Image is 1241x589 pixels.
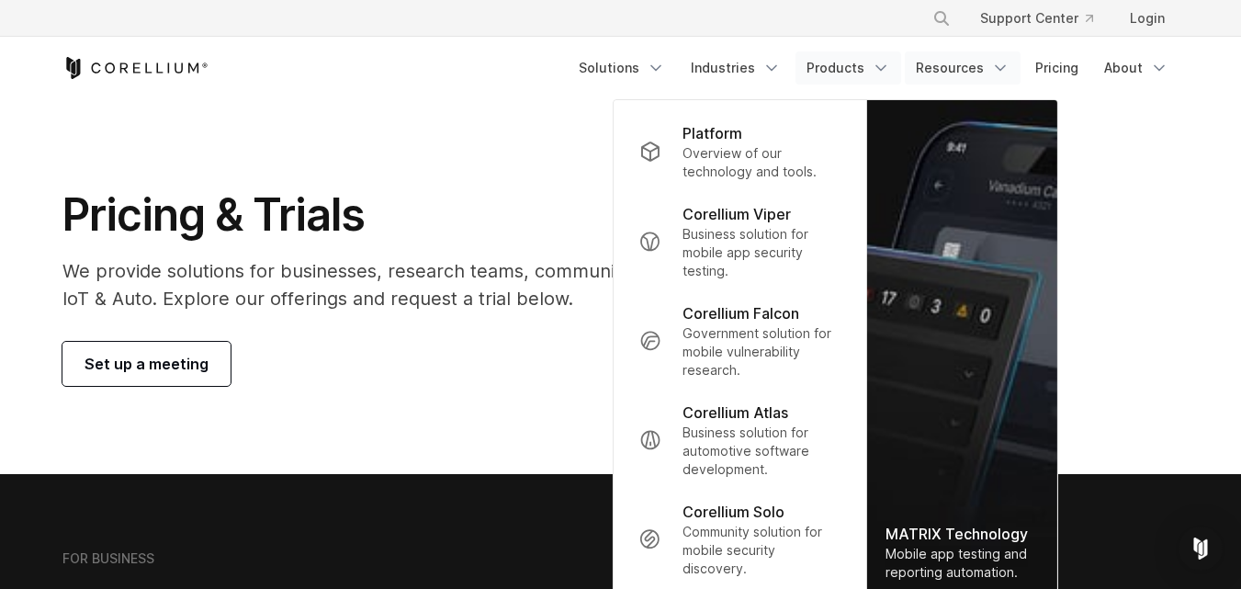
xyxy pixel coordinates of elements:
[1093,51,1179,85] a: About
[683,144,840,181] p: Overview of our technology and tools.
[683,225,840,280] p: Business solution for mobile app security testing.
[1115,2,1179,35] a: Login
[683,523,840,578] p: Community solution for mobile security discovery.
[886,523,1039,545] div: MATRIX Technology
[568,51,1179,85] div: Navigation Menu
[965,2,1108,35] a: Support Center
[905,51,1021,85] a: Resources
[624,391,855,490] a: Corellium Atlas Business solution for automotive software development.
[795,51,901,85] a: Products
[1024,51,1089,85] a: Pricing
[886,545,1039,582] div: Mobile app testing and reporting automation.
[910,2,1179,35] div: Navigation Menu
[62,342,231,386] a: Set up a meeting
[683,203,791,225] p: Corellium Viper
[62,187,795,243] h1: Pricing & Trials
[62,550,154,567] h6: FOR BUSINESS
[683,501,784,523] p: Corellium Solo
[683,324,840,379] p: Government solution for mobile vulnerability research.
[683,424,840,479] p: Business solution for automotive software development.
[624,291,855,391] a: Corellium Falcon Government solution for mobile vulnerability research.
[683,302,799,324] p: Corellium Falcon
[568,51,676,85] a: Solutions
[85,353,209,375] span: Set up a meeting
[624,490,855,589] a: Corellium Solo Community solution for mobile security discovery.
[62,57,209,79] a: Corellium Home
[624,111,855,192] a: Platform Overview of our technology and tools.
[1179,527,1223,571] div: Open Intercom Messenger
[683,122,742,144] p: Platform
[925,2,958,35] button: Search
[683,402,788,424] p: Corellium Atlas
[680,51,792,85] a: Industries
[62,257,795,312] p: We provide solutions for businesses, research teams, community individuals, and IoT & Auto. Explo...
[624,192,855,291] a: Corellium Viper Business solution for mobile app security testing.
